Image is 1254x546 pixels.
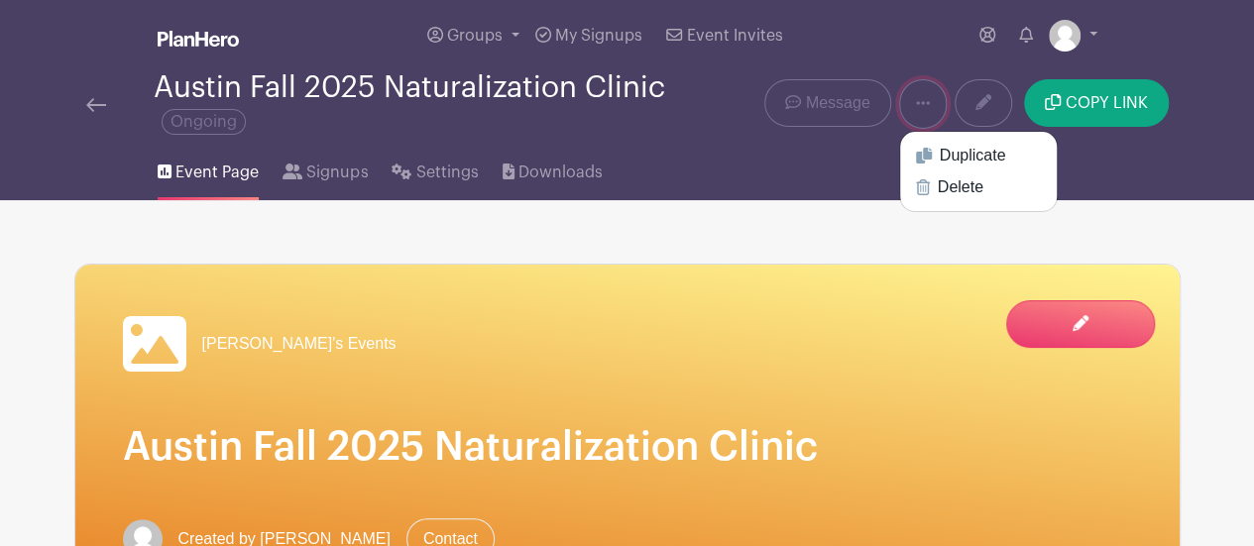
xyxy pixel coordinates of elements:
span: [PERSON_NAME]'s Events [202,332,397,356]
a: Duplicate [900,140,1057,171]
span: Downloads [518,161,603,184]
span: Groups [447,28,503,44]
span: Ongoing [162,109,246,135]
img: logo_white-6c42ec7e38ccf1d336a20a19083b03d10ae64f83f12c07503d8b9e83406b4c7d.svg [158,31,239,47]
span: Event Page [175,161,259,184]
div: Austin Fall 2025 Naturalization Clinic [154,71,692,137]
a: Signups [283,137,368,200]
button: COPY LINK [1024,79,1168,127]
span: Signups [306,161,368,184]
h1: Austin Fall 2025 Naturalization Clinic [123,423,1132,471]
img: back-arrow-29a5d9b10d5bd6ae65dc969a981735edf675c4d7a1fe02e03b50dbd4ba3cdb55.svg [86,98,106,112]
a: Message [764,79,890,127]
span: Settings [416,161,479,184]
a: Event Page [158,137,259,200]
a: Settings [392,137,478,200]
img: default-ce2991bfa6775e67f084385cd625a349d9dcbb7a52a09fb2fda1e96e2d18dcdb.png [1049,20,1081,52]
a: Delete [900,171,1057,203]
span: Message [806,91,870,115]
span: My Signups [555,28,642,44]
span: COPY LINK [1066,95,1148,111]
span: Event Invites [687,28,783,44]
a: Downloads [503,137,603,200]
